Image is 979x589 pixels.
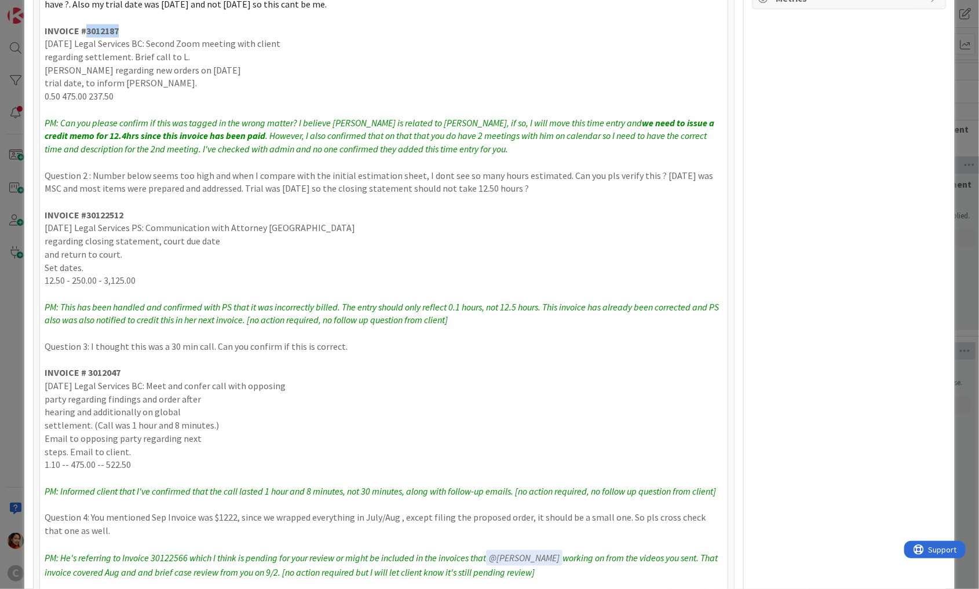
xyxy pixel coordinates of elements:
[45,367,120,378] strong: INVOICE # 3012047
[45,50,723,64] p: regarding settlement. Brief call to L.
[45,235,723,248] p: regarding closing statement, court due date
[45,485,716,497] em: PM: Informed client that I've confirmed that the call lasted 1 hour and 8 minutes, not 30 minutes...
[489,552,560,564] span: [PERSON_NAME]
[45,64,723,77] p: [PERSON_NAME] regarding new orders on [DATE]
[45,261,723,275] p: Set dates.
[45,405,723,419] p: hearing and additionally on global
[45,379,723,393] p: [DATE] Legal Services BC: Meet and confer call with opposing
[45,419,723,432] p: settlement. (Call was 1 hour and 8 minutes.)
[24,2,53,16] span: Support
[45,130,708,155] em: . However, I also confirmed that on that that you do have 2 meetings with him on calendar so I ne...
[45,209,123,221] strong: INVOICE #30122512
[45,274,723,287] p: 12.50 - 250.00 - 3,125.00
[45,117,642,129] em: PM: Can you please confirm if this was tagged in the wrong matter? I believe [PERSON_NAME] is rel...
[45,445,723,459] p: steps. Email to client.
[45,301,721,326] em: PM: This has been handled and confirmed with PS that it was incorrectly billed. The entry should ...
[45,76,723,90] p: trial date, to inform [PERSON_NAME].
[45,37,723,50] p: [DATE] Legal Services BC: Second Zoom meeting with client
[45,552,719,578] em: PM: He's referring to Invoice 30122566 which I think is pending for your review or might be inclu...
[45,90,723,103] p: 0.50 475.00 237.50
[45,340,723,353] p: Question 3: I thought this was a 30 min call. Can you confirm if this is correct.
[45,511,723,537] p: Question 4: You mentioned Sep Invoice was $1222, since we wrapped everything in July/Aug , except...
[489,552,496,564] span: @
[45,221,723,235] p: [DATE] Legal Services PS: Communication with Attorney [GEOGRAPHIC_DATA]
[45,169,723,195] p: Question 2 : Number below seems too high and when I compare with the initial estimation sheet, I ...
[45,393,723,406] p: party regarding findings and order after
[45,25,119,36] strong: INVOICE #3012187
[45,432,723,445] p: Email to opposing party regarding next
[45,458,723,471] p: 1.10 -- 475.00 -- 522.50
[45,248,723,261] p: and return to court.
